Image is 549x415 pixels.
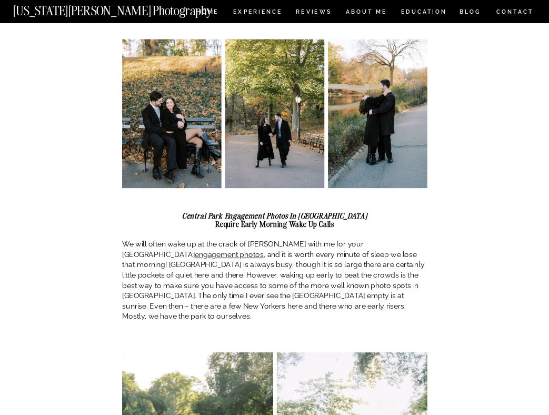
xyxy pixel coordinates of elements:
[496,7,534,17] a: CONTACT
[195,251,263,260] a: engagement photos
[182,212,367,229] strong: Require Early Morning Wake Up Calls
[400,9,448,17] a: EDUCATION
[13,5,243,13] a: [US_STATE][PERSON_NAME] Photography
[345,9,387,17] a: ABOUT ME
[194,9,221,17] a: HOME
[122,240,427,322] p: We will often wake up at the crack of [PERSON_NAME] with me for your [GEOGRAPHIC_DATA] , and it i...
[233,9,281,17] a: Experience
[225,39,325,189] img: Central Park Engagement Photos NYC
[328,39,427,189] img: NYC Engagement photos in Central Park
[182,212,367,221] em: Central Park Engagement Photos in [GEOGRAPHIC_DATA]
[296,9,330,17] a: REVIEWS
[460,9,482,17] a: BLOG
